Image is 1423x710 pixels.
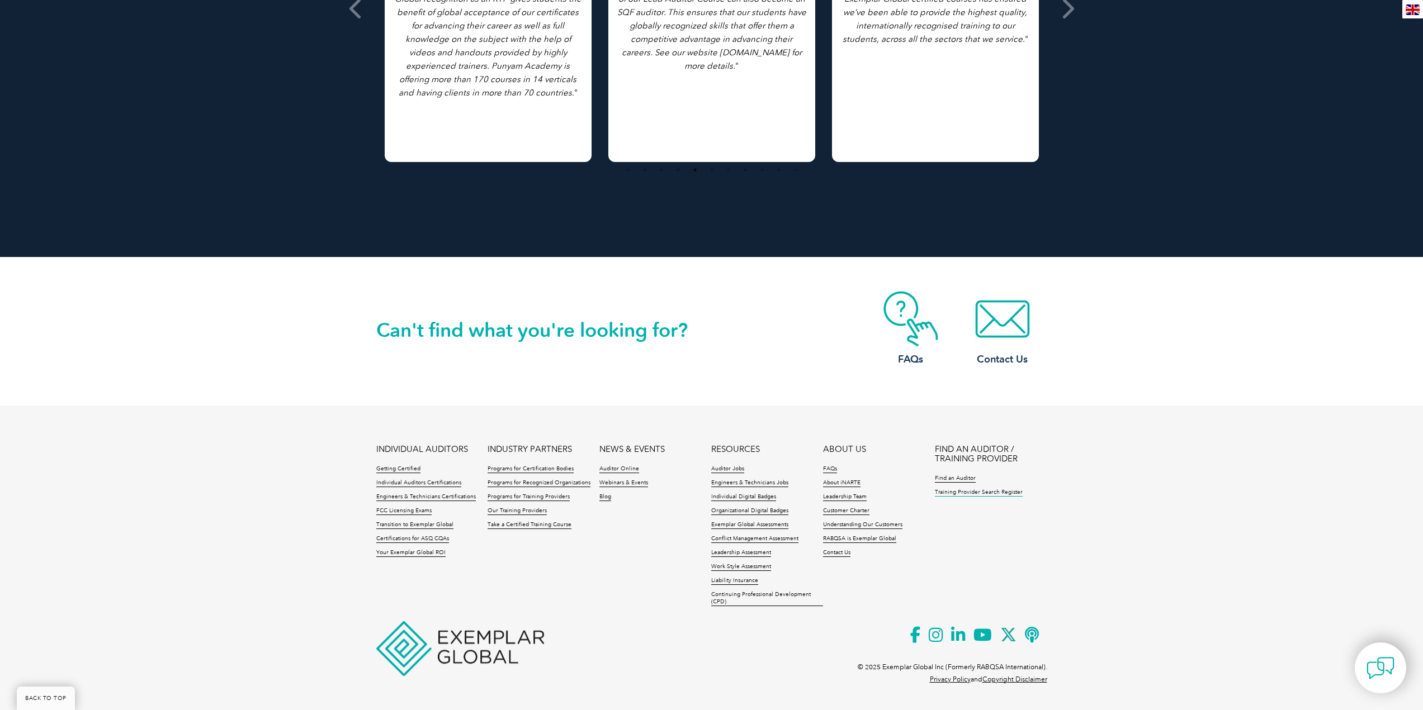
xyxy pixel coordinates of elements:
[1367,654,1394,682] img: contact-chat.png
[622,164,634,175] button: 1 of 4
[935,489,1023,497] a: Training Provider Search Register
[711,465,744,473] a: Auditor Jobs
[376,445,468,454] a: INDIVIDUAL AUDITORS
[958,352,1047,366] h3: Contact Us
[711,549,771,557] a: Leadership Assessment
[935,445,1047,464] a: FIND AN AUDITOR / TRAINING PROVIDER
[488,465,574,473] a: Programs for Certification Bodies
[376,493,476,501] a: Engineers & Technicians Certifications
[376,621,544,676] img: Exemplar Global
[706,164,717,175] button: 6 of 4
[711,521,788,529] a: Exemplar Global Assessments
[823,479,861,487] a: About iNARTE
[773,164,784,175] button: 10 of 4
[723,164,734,175] button: 7 of 4
[930,673,1047,685] p: and
[488,445,572,454] a: INDUSTRY PARTNERS
[711,507,788,515] a: Organizational Digital Badges
[935,475,976,483] a: Find an Auditor
[823,493,867,501] a: Leadership Team
[599,493,611,501] a: Blog
[823,445,866,454] a: ABOUT US
[689,164,701,175] button: 5 of 4
[17,687,75,710] a: BACK TO TOP
[656,164,667,175] button: 3 of 4
[711,445,760,454] a: RESOURCES
[488,521,571,529] a: Take a Certified Training Course
[488,479,590,487] a: Programs for Recognized Organizations
[711,479,788,487] a: Engineers & Technicians Jobs
[711,591,823,606] a: Continuing Professional Development (CPD)
[376,465,420,473] a: Getting Certified
[823,507,869,515] a: Customer Charter
[599,445,665,454] a: NEWS & EVENTS
[599,479,648,487] a: Webinars & Events
[740,164,751,175] button: 8 of 4
[823,535,896,543] a: RABQSA is Exemplar Global
[958,291,1047,366] a: Contact Us
[823,521,902,529] a: Understanding Our Customers
[376,479,461,487] a: Individual Auditors Certifications
[866,291,956,366] a: FAQs
[599,465,639,473] a: Auditor Online
[858,661,1047,673] p: © 2025 Exemplar Global Inc (Formerly RABQSA International).
[866,291,956,347] img: contact-faq.webp
[639,164,650,175] button: 2 of 4
[823,549,850,557] a: Contact Us
[376,535,449,543] a: Certifications for ASQ CQAs
[1406,4,1420,15] img: en
[958,291,1047,347] img: contact-email.webp
[711,493,776,501] a: Individual Digital Badges
[711,577,758,585] a: Liability Insurance
[488,493,570,501] a: Programs for Training Providers
[673,164,684,175] button: 4 of 4
[930,675,971,683] a: Privacy Policy
[376,507,432,515] a: FCC Licensing Exams
[711,535,798,543] a: Conflict Management Assessment
[823,465,837,473] a: FAQs
[866,352,956,366] h3: FAQs
[376,321,712,339] h2: Can't find what you're looking for?
[711,563,771,571] a: Work Style Assessment
[982,675,1047,683] a: Copyright Disclaimer
[376,549,446,557] a: Your Exemplar Global ROI
[376,521,453,529] a: Transition to Exemplar Global
[790,164,801,175] button: 11 of 4
[757,164,768,175] button: 9 of 4
[488,507,547,515] a: Our Training Providers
